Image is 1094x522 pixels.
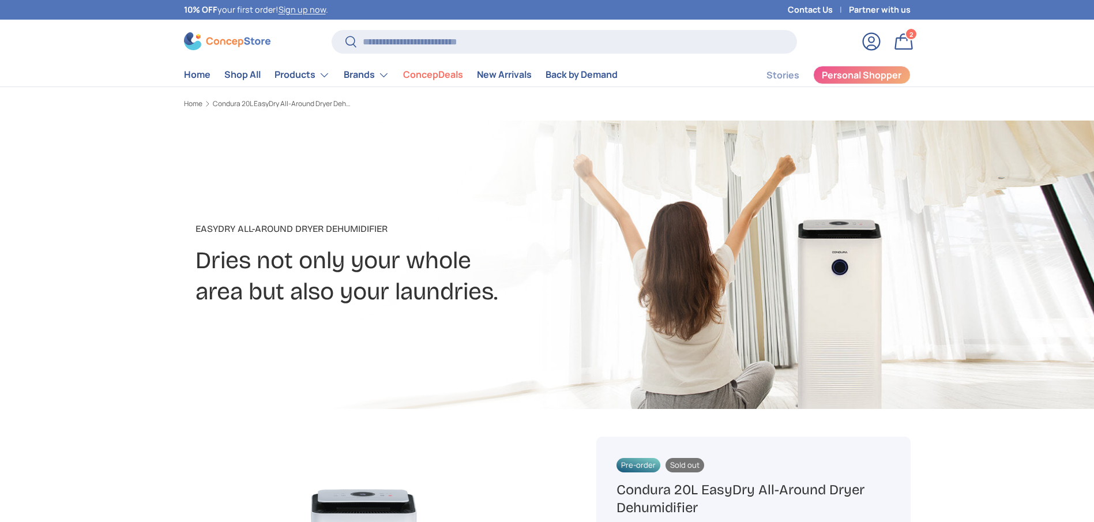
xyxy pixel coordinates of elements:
[184,100,202,107] a: Home
[788,3,849,16] a: Contact Us
[184,63,210,86] a: Home
[739,63,911,87] nav: Secondary
[849,3,911,16] a: Partner with us
[213,100,351,107] a: Condura 20L EasyDry All-Around Dryer Dehumidifier
[268,63,337,87] summary: Products
[279,4,326,15] a: Sign up now
[196,245,638,307] h2: Dries not only your whole area but also your laundries.
[616,458,660,472] span: Pre-order
[224,63,261,86] a: Shop All
[822,70,901,80] span: Personal Shopper
[616,481,890,517] h1: Condura 20L EasyDry All-Around Dryer Dehumidifier
[403,63,463,86] a: ConcepDeals
[184,99,569,109] nav: Breadcrumbs
[477,63,532,86] a: New Arrivals
[766,64,799,87] a: Stories
[813,66,911,84] a: Personal Shopper
[337,63,396,87] summary: Brands
[275,63,330,87] a: Products
[184,4,217,15] strong: 10% OFF
[344,63,389,87] a: Brands
[546,63,618,86] a: Back by Demand
[666,458,704,472] span: Sold out
[184,63,618,87] nav: Primary
[184,32,270,50] img: ConcepStore
[196,222,638,236] p: EasyDry All-Around Dryer Dehumidifier
[909,29,913,38] span: 2
[184,3,328,16] p: your first order! .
